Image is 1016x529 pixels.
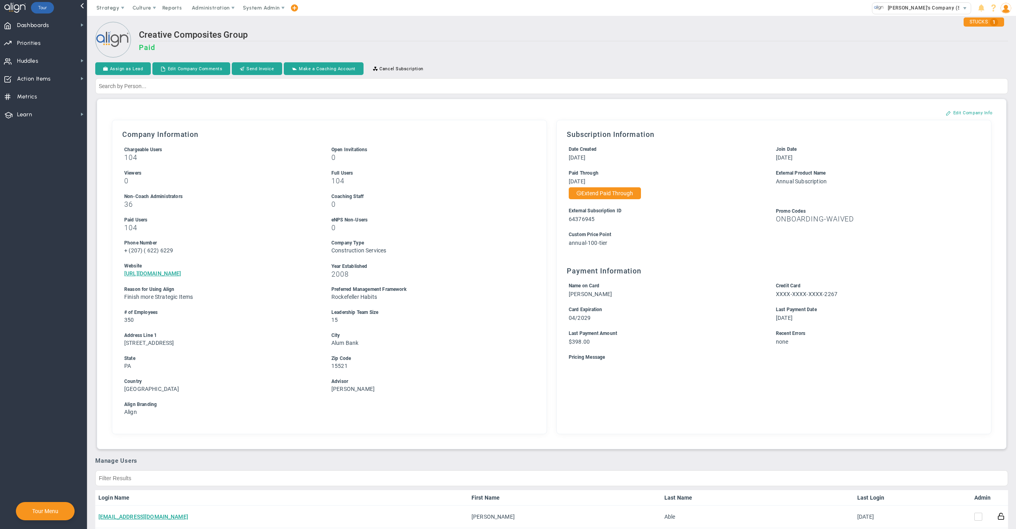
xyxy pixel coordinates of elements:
span: Align [124,409,137,415]
h3: 104 [124,224,317,231]
span: [DATE] [776,154,793,161]
div: # of Employees [124,309,317,316]
span: 1 [990,18,998,26]
div: Preferred Management Framework [331,286,524,293]
a: [EMAIL_ADDRESS][DOMAIN_NAME] [98,514,188,520]
button: Edit Company Info [938,106,1001,119]
span: Full Users [331,170,353,176]
div: Reason for Using Align [124,286,317,293]
span: Non-Coach Administrators [124,194,183,199]
span: [DATE] [569,178,585,185]
h3: 36 [124,200,317,208]
div: Country [124,378,317,385]
h3: 104 [331,177,524,185]
span: Chargeable Users [124,147,162,152]
a: Last Name [664,494,851,501]
h3: 0 [331,224,524,231]
div: Join Date [776,146,968,153]
input: Filter Results [95,470,1008,486]
span: 15521 [331,363,348,369]
td: Able [661,506,854,528]
span: Action Items [17,71,51,87]
div: Advisor [331,378,524,385]
button: Send Invoice [232,62,282,75]
div: Recent Errors [776,330,968,337]
span: System Admin [243,5,280,11]
button: Cancel Subscription [365,62,431,75]
span: [DATE] [569,154,585,161]
span: Coaching Staff [331,194,364,199]
span: Huddles [17,53,38,69]
h3: 2008 [331,270,524,278]
h3: Subscription Information [567,130,981,139]
div: Last Payment Amount [569,330,761,337]
div: STUCKS [964,17,1004,27]
img: 33318.Company.photo [874,3,884,13]
img: Loading... [95,22,131,58]
span: [STREET_ADDRESS] [124,340,174,346]
div: Card Expiration [569,306,761,314]
span: [GEOGRAPHIC_DATA] [124,386,179,392]
span: select [959,3,971,14]
span: [DATE] [776,315,793,321]
span: 622 [147,247,157,254]
div: Name on Card [569,282,761,290]
div: Leadership Team Size [331,309,524,316]
span: 6229 [160,247,173,254]
div: Custom Price Point [569,231,968,239]
a: [URL][DOMAIN_NAME] [124,270,181,277]
div: External Product Name [776,169,968,177]
img: 48978.Person.photo [1001,3,1011,13]
div: External Subscription ID [569,207,761,215]
a: First Name [471,494,658,501]
span: Rockefeller Habits [331,294,377,300]
span: Metrics [17,88,37,105]
span: Construction Services [331,247,386,254]
span: ONBOARDING-WAIVED [776,215,854,223]
h3: 0 [331,200,524,208]
span: Open Invitations [331,147,368,152]
span: annual-100-tier [569,240,607,246]
button: Reset Password [997,512,1005,520]
span: Promo Codes [776,208,806,214]
div: Align Branding [124,401,524,408]
span: [PERSON_NAME]'s Company (Sandbox) [884,3,980,13]
span: + [124,247,127,254]
h3: Manage Users [95,457,1008,464]
span: ) [157,247,159,254]
div: Zip Code [331,355,524,362]
span: 04/2029 [569,315,591,321]
h3: Payment Information [567,267,981,275]
div: Last Payment Date [776,306,968,314]
button: Edit Company Comments [152,62,230,75]
h2: Creative Composites Group [139,30,1008,41]
span: Strategy [96,5,119,11]
td: [DATE] [854,506,898,528]
span: Dashboards [17,17,49,34]
span: Learn [17,106,32,123]
h3: 0 [331,154,524,161]
div: Paid Through [569,169,761,177]
label: Includes Users + Open Invitations, excludes Coaching Staff [124,146,162,152]
div: Pricing Message [569,354,968,361]
span: [PERSON_NAME] [331,386,375,392]
h3: Paid [139,43,1008,52]
span: ( [144,247,146,254]
span: Viewers [124,170,141,176]
button: Assign as Lead [95,62,151,75]
span: Paid Users [124,217,148,223]
span: 64376945 [569,216,595,222]
button: Tour Menu [30,508,61,515]
button: Make a Coaching Account [284,62,364,75]
span: 350 [124,317,134,323]
h3: Company Information [122,130,537,139]
span: XXXX-XXXX-XXXX-2267 [776,291,837,297]
div: Address Line 1 [124,332,317,339]
span: [PERSON_NAME] [569,291,612,297]
div: Phone Number [124,239,317,247]
span: Culture [133,5,151,11]
span: Priorities [17,35,41,52]
span: 15 [331,317,338,323]
span: PA [124,363,131,369]
h3: 104 [124,154,317,161]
